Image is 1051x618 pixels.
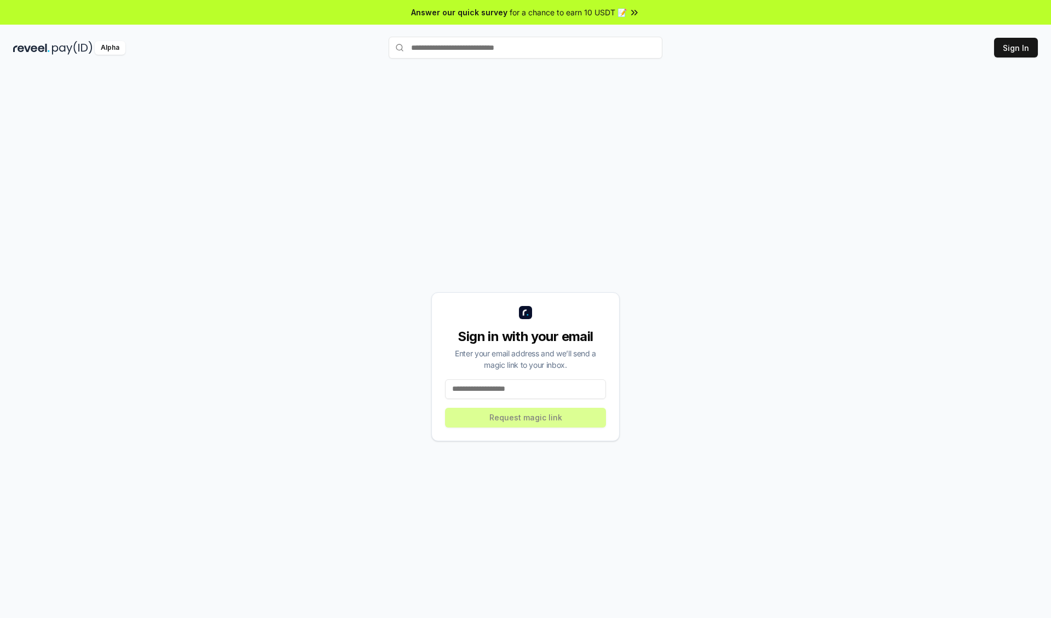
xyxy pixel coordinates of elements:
span: for a chance to earn 10 USDT 📝 [510,7,627,18]
img: reveel_dark [13,41,50,55]
img: pay_id [52,41,93,55]
button: Sign In [994,38,1038,57]
img: logo_small [519,306,532,319]
div: Enter your email address and we’ll send a magic link to your inbox. [445,348,606,371]
div: Alpha [95,41,125,55]
span: Answer our quick survey [411,7,507,18]
div: Sign in with your email [445,328,606,345]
